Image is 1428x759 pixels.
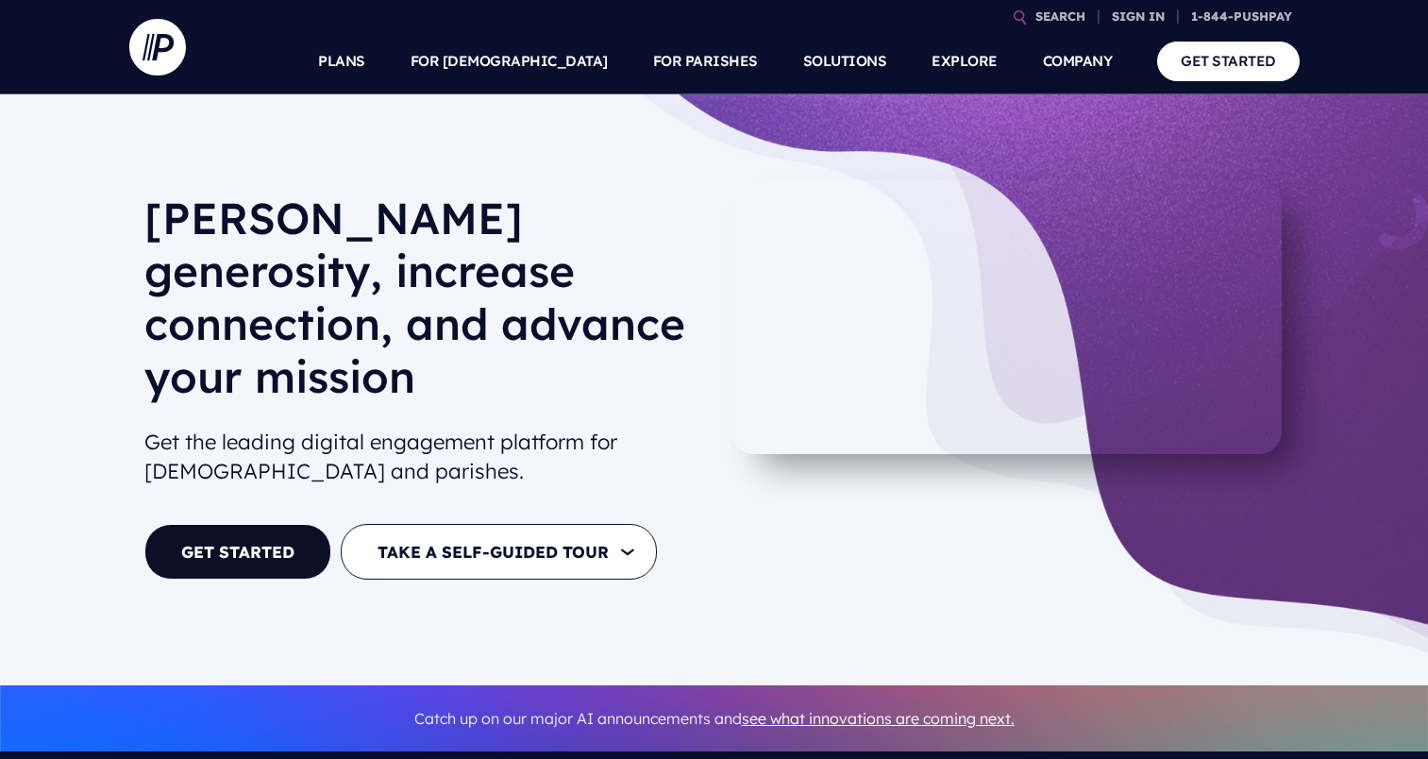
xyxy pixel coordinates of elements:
a: COMPANY [1043,28,1113,94]
a: EXPLORE [932,28,998,94]
a: SOLUTIONS [803,28,887,94]
h2: Get the leading digital engagement platform for [DEMOGRAPHIC_DATA] and parishes. [144,420,699,494]
a: see what innovations are coming next. [742,709,1015,728]
button: TAKE A SELF-GUIDED TOUR [341,524,657,580]
a: FOR [DEMOGRAPHIC_DATA] [411,28,608,94]
a: GET STARTED [144,524,331,580]
h1: [PERSON_NAME] generosity, increase connection, and advance your mission [144,192,699,418]
a: GET STARTED [1157,42,1300,80]
a: PLANS [318,28,365,94]
p: Catch up on our major AI announcements and [144,698,1285,740]
a: FOR PARISHES [653,28,758,94]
